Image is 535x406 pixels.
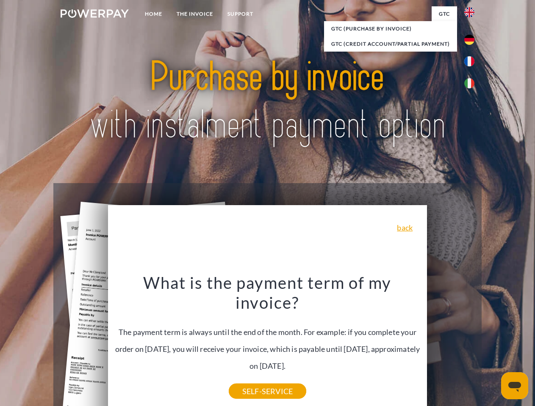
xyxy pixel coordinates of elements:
[113,272,422,391] div: The payment term is always until the end of the month. For example: if you complete your order on...
[324,36,457,52] a: GTC (Credit account/partial payment)
[61,9,129,18] img: logo-powerpay-white.svg
[464,7,474,17] img: en
[220,6,261,22] a: Support
[113,272,422,313] h3: What is the payment term of my invoice?
[501,372,528,399] iframe: Button to launch messaging window
[397,224,413,231] a: back
[432,6,457,22] a: GTC
[138,6,169,22] a: Home
[464,78,474,88] img: it
[229,384,306,399] a: SELF-SERVICE
[464,56,474,66] img: fr
[464,35,474,45] img: de
[324,21,457,36] a: GTC (Purchase by invoice)
[169,6,220,22] a: THE INVOICE
[81,41,454,162] img: title-powerpay_en.svg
